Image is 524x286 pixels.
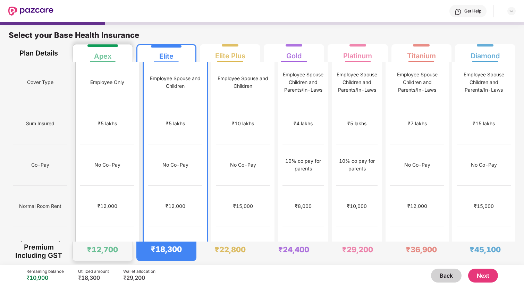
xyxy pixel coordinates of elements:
[78,269,109,274] div: Utilized amount
[94,161,120,169] div: No Co-Pay
[457,71,511,94] div: Employee Spouse Children and Parents/In-Laws
[98,120,117,127] div: ₹5 lakhs
[232,120,254,127] div: ₹10 lakhs
[123,269,155,274] div: Wallet allocation
[468,269,498,283] button: Next
[408,120,427,127] div: ₹7 lakhs
[166,202,185,210] div: ₹12,000
[215,46,245,60] div: Elite Plus
[13,237,67,258] span: [MEDICAL_DATA] Room Rent
[162,161,188,169] div: No Co-Pay
[347,202,367,210] div: ₹10,000
[13,44,65,62] div: Plan Details
[148,75,202,90] div: Employee Spouse and Children
[336,71,378,94] div: Employee Spouse Children and Parents/In-Laws
[473,120,495,127] div: ₹15 lakhs
[406,245,437,254] div: ₹36,900
[230,161,256,169] div: No Co-Pay
[407,202,427,210] div: ₹12,000
[471,161,497,169] div: No Co-Pay
[216,75,270,90] div: Employee Spouse and Children
[78,274,109,281] div: ₹18,300
[13,242,65,261] div: Premium Including GST
[390,71,444,94] div: Employee Spouse Children and Parents/In-Laws
[404,161,430,169] div: No Co-Pay
[233,202,253,210] div: ₹15,000
[470,245,501,254] div: ₹45,100
[295,202,312,210] div: ₹8,000
[31,158,49,171] span: Co-Pay
[151,244,182,254] div: ₹18,300
[159,47,174,60] div: Elite
[166,120,185,127] div: ₹5 lakhs
[282,157,324,173] div: 10% co pay for parents
[343,46,372,60] div: Platinum
[19,200,61,213] span: Normal Room Rent
[215,245,246,254] div: ₹22,800
[342,245,373,254] div: ₹29,200
[336,157,378,173] div: 10% co pay for parents
[294,120,313,127] div: ₹4 lakhs
[347,120,366,127] div: ₹5 lakhs
[282,71,324,94] div: Employee Spouse Children and Parents/In-Laws
[471,46,500,60] div: Diamond
[26,117,54,130] span: Sum Insured
[26,274,64,281] div: ₹10,900
[474,202,494,210] div: ₹15,000
[455,8,462,15] img: svg+xml;base64,PHN2ZyBpZD0iSGVscC0zMngzMiIgeG1sbnM9Imh0dHA6Ly93d3cudzMub3JnLzIwMDAvc3ZnIiB3aWR0aD...
[286,46,302,60] div: Gold
[26,269,64,274] div: Remaining balance
[94,47,111,60] div: Apex
[278,245,309,254] div: ₹24,400
[509,8,514,14] img: svg+xml;base64,PHN2ZyBpZD0iRHJvcGRvd24tMzJ4MzIiIHhtbG5zPSJodHRwOi8vd3d3LnczLm9yZy8yMDAwL3N2ZyIgd2...
[90,78,124,86] div: Employee Only
[9,30,515,44] div: Select your Base Health Insurance
[98,202,117,210] div: ₹12,000
[431,269,462,283] button: Back
[8,7,53,16] img: New Pazcare Logo
[27,76,53,89] span: Cover Type
[407,46,436,60] div: Titanium
[464,8,481,14] div: Get Help
[87,245,118,254] div: ₹12,700
[123,274,155,281] div: ₹29,200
